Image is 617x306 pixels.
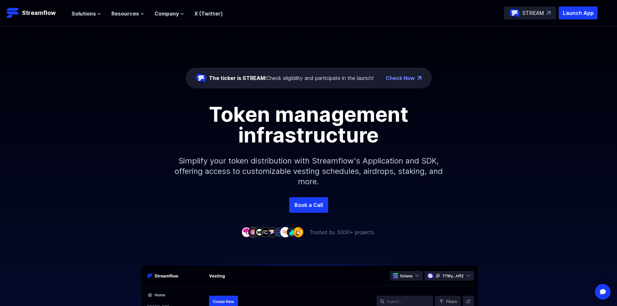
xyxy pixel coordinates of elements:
[417,76,421,80] img: top-right-arrow.png
[509,8,520,18] img: streamflow-logo-circle.png
[386,74,415,82] a: Check Now
[309,228,374,236] p: Trusted by 5000+ projects
[254,227,265,237] img: company-3
[547,11,551,15] img: top-right-arrow.svg
[111,10,144,17] button: Resources
[209,74,373,82] div: Check eligibility and participate in the launch!
[111,10,139,17] span: Resources
[194,10,223,17] a: X (Twitter)
[241,227,252,237] img: company-1
[261,227,271,237] img: company-4
[6,6,19,19] img: Streamflow Logo
[154,10,184,17] button: Company
[169,145,448,197] p: Simplify your token distribution with Streamflow's Application and SDK, offering access to custom...
[163,104,454,145] h1: Token management infrastructure
[559,6,598,19] button: Launch App
[267,227,278,237] img: company-5
[274,227,284,237] img: company-6
[196,73,206,83] img: streamflow-logo-circle.png
[293,227,303,237] img: company-9
[522,9,544,17] p: STREAM
[248,227,258,237] img: company-2
[280,227,291,237] img: company-7
[6,6,65,19] a: Streamflow
[154,10,179,17] span: Company
[72,10,96,17] span: Solutions
[287,227,297,237] img: company-8
[72,10,101,17] button: Solutions
[209,75,266,81] span: The ticker is STREAM:
[504,6,556,19] a: STREAM
[289,197,328,213] a: Book a Call
[22,8,56,17] p: Streamflow
[595,284,611,300] div: Open Intercom Messenger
